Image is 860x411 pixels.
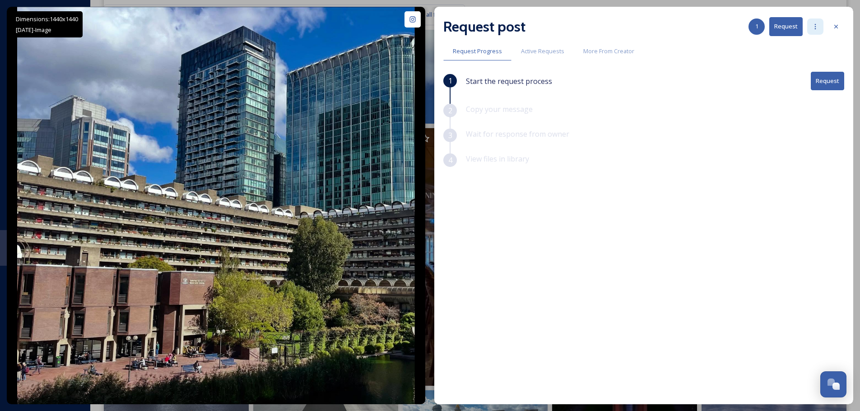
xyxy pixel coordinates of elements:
[583,47,634,55] span: More From Creator
[448,130,452,141] span: 3
[17,7,415,404] img: #london #uk #england #travel #reise #barbican
[453,47,502,55] span: Request Progress
[755,22,758,31] span: 1
[16,15,78,23] span: Dimensions: 1440 x 1440
[448,105,452,116] span: 2
[448,155,452,166] span: 4
[466,129,569,139] span: Wait for response from owner
[811,72,844,90] button: Request
[769,17,803,36] button: Request
[820,371,846,397] button: Open Chat
[466,104,533,114] span: Copy your message
[443,16,525,37] h2: Request post
[16,26,51,34] span: [DATE] - Image
[466,76,552,87] span: Start the request process
[448,75,452,86] span: 1
[466,154,529,164] span: View files in library
[521,47,564,55] span: Active Requests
